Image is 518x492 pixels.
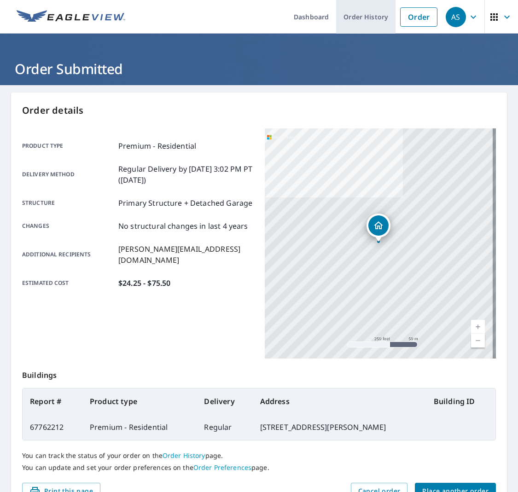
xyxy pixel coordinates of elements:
[22,140,115,151] p: Product type
[400,7,437,27] a: Order
[118,197,252,208] p: Primary Structure + Detached Garage
[197,414,252,440] td: Regular
[471,334,485,347] a: Current Level 17, Zoom Out
[367,214,390,242] div: Dropped pin, building 1, Residential property, 12A Irvine Park Saint Paul, MN 55102
[471,320,485,334] a: Current Level 17, Zoom In
[22,197,115,208] p: Structure
[82,414,197,440] td: Premium - Residential
[22,463,496,472] p: You can update and set your order preferences on the page.
[82,388,197,414] th: Product type
[22,243,115,266] p: Additional recipients
[22,104,496,117] p: Order details
[22,220,115,232] p: Changes
[17,10,125,24] img: EV Logo
[22,451,496,460] p: You can track the status of your order on the page.
[23,388,82,414] th: Report #
[118,243,254,266] p: [PERSON_NAME][EMAIL_ADDRESS][DOMAIN_NAME]
[163,451,205,460] a: Order History
[426,388,495,414] th: Building ID
[118,140,196,151] p: Premium - Residential
[118,163,254,185] p: Regular Delivery by [DATE] 3:02 PM PT ([DATE])
[22,278,115,289] p: Estimated cost
[23,414,82,440] td: 67762212
[11,59,507,78] h1: Order Submitted
[118,278,170,289] p: $24.25 - $75.50
[118,220,248,232] p: No structural changes in last 4 years
[253,414,426,440] td: [STREET_ADDRESS][PERSON_NAME]
[193,463,251,472] a: Order Preferences
[197,388,252,414] th: Delivery
[446,7,466,27] div: AS
[22,359,496,388] p: Buildings
[253,388,426,414] th: Address
[22,163,115,185] p: Delivery method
